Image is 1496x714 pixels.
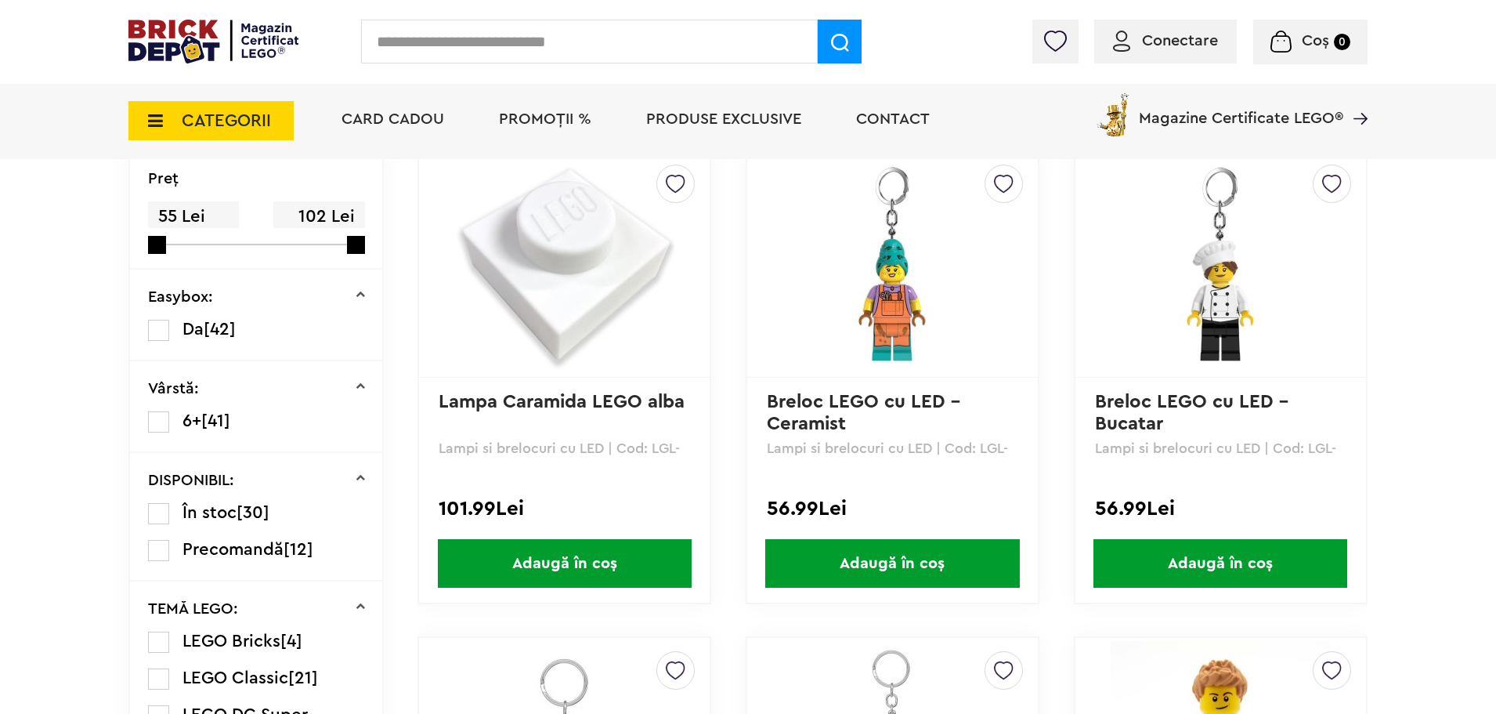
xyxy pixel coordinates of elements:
[439,393,685,411] a: Lampa Caramida LEGO alba
[1139,90,1343,126] span: Magazine Certificate LEGO®
[341,111,444,127] a: Card Cadou
[182,669,288,687] span: LEGO Classic
[439,441,690,455] p: Lampi si brelocuri cu LED | Cod: LGL-LP50
[182,504,237,521] span: În stoc
[182,112,271,129] span: CATEGORII
[765,539,1019,588] span: Adaugă în coș
[1095,498,1346,519] div: 56.99Lei
[182,632,280,650] span: LEGO Bricks
[148,473,234,488] p: DISPONIBIL:
[1093,539,1347,588] span: Adaugă în coș
[1095,441,1346,455] p: Lampi si brelocuri cu LED | Cod: LGL-KE218H
[280,632,302,650] span: [4]
[204,321,236,338] span: [42]
[856,111,930,127] a: Contact
[438,539,692,588] span: Adaugă în coș
[1334,34,1350,50] small: 0
[201,412,230,429] span: [41]
[284,541,313,558] span: [12]
[182,412,201,429] span: 6+
[767,393,966,433] a: Breloc LEGO cu LED - Ceramist
[148,601,238,617] p: TEMĂ LEGO:
[439,498,690,519] div: 101.99Lei
[1075,539,1366,588] a: Adaugă în coș
[767,498,1018,519] div: 56.99Lei
[1095,393,1294,433] a: Breloc LEGO cu LED - Bucatar
[499,111,591,127] a: PROMOȚII %
[1111,154,1330,374] img: Breloc LEGO cu LED - Bucatar
[767,441,1018,455] p: Lampi si brelocuri cu LED | Cod: LGL-KE225H
[646,111,801,127] a: Produse exclusive
[419,539,710,588] a: Adaugă în coș
[1113,33,1218,49] a: Conectare
[182,321,204,338] span: Da
[1302,33,1329,49] span: Coș
[148,289,213,305] p: Easybox:
[782,154,1002,374] img: Breloc LEGO cu LED - Ceramist
[1343,90,1368,106] a: Magazine Certificate LEGO®
[182,541,284,558] span: Precomandă
[273,201,364,232] span: 102 Lei
[148,201,239,232] span: 55 Lei
[148,171,179,187] p: Preţ
[455,154,674,374] img: Lampa Caramida LEGO alba
[288,669,318,687] span: [21]
[148,381,199,397] p: Vârstă:
[237,504,269,521] span: [30]
[1142,33,1218,49] span: Conectare
[747,539,1038,588] a: Adaugă în coș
